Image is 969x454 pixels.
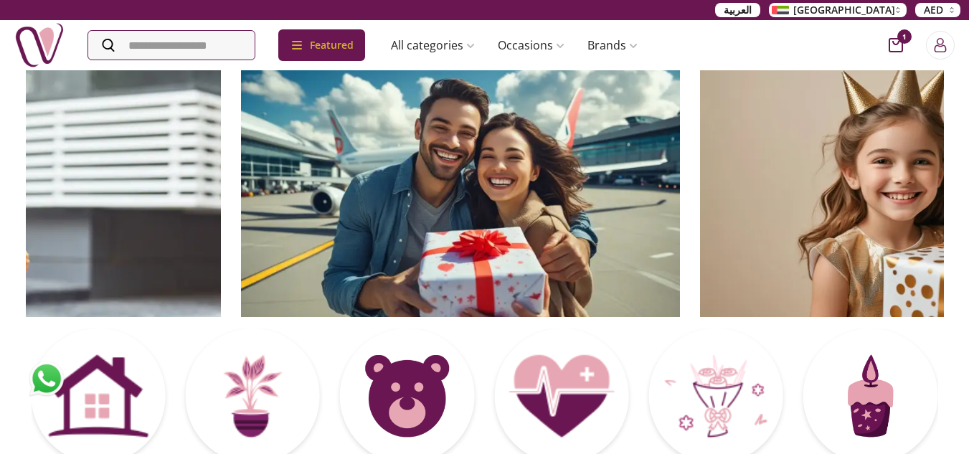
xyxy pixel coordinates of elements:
[379,31,486,60] a: All categories
[897,29,912,44] span: 1
[772,6,789,14] img: Arabic_dztd3n.png
[724,3,752,17] span: العربية
[29,361,65,397] img: whatsapp
[915,3,960,17] button: AED
[889,38,903,52] button: cart-button
[793,3,895,17] span: [GEOGRAPHIC_DATA]
[278,29,365,61] div: Featured
[88,31,255,60] input: Search
[769,3,907,17] button: [GEOGRAPHIC_DATA]
[924,3,943,17] span: AED
[14,20,65,70] img: Nigwa-uae-gifts
[486,31,576,60] a: Occasions
[926,31,955,60] button: Login
[576,31,649,60] a: Brands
